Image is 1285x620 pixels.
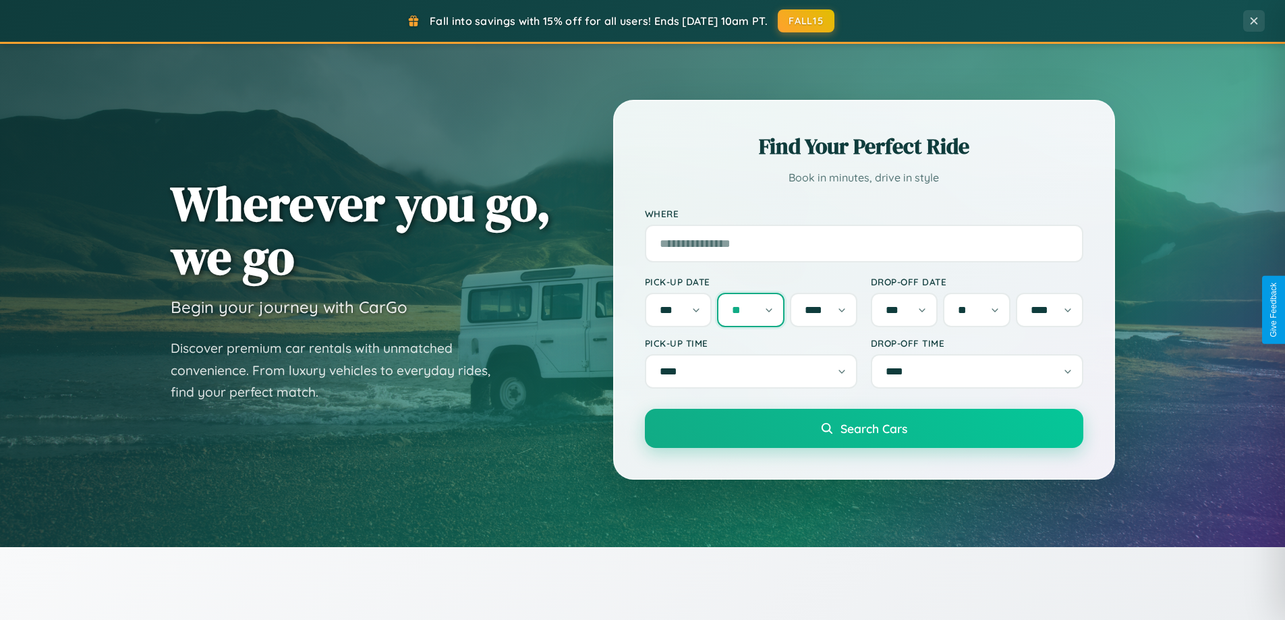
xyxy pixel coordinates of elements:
[171,177,551,283] h1: Wherever you go, we go
[840,421,907,436] span: Search Cars
[778,9,834,32] button: FALL15
[645,337,857,349] label: Pick-up Time
[871,337,1083,349] label: Drop-off Time
[171,337,508,403] p: Discover premium car rentals with unmatched convenience. From luxury vehicles to everyday rides, ...
[171,297,407,317] h3: Begin your journey with CarGo
[645,409,1083,448] button: Search Cars
[645,208,1083,219] label: Where
[645,132,1083,161] h2: Find Your Perfect Ride
[871,276,1083,287] label: Drop-off Date
[645,168,1083,188] p: Book in minutes, drive in style
[1269,283,1278,337] div: Give Feedback
[430,14,768,28] span: Fall into savings with 15% off for all users! Ends [DATE] 10am PT.
[645,276,857,287] label: Pick-up Date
